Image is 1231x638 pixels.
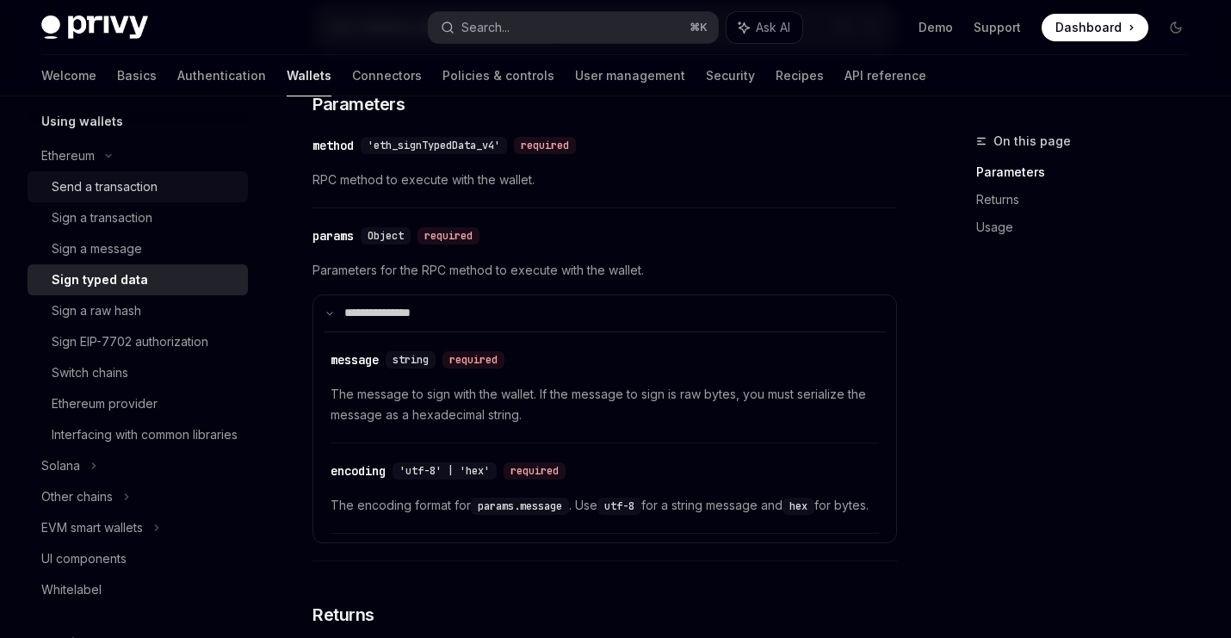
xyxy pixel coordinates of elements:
a: Dashboard [1042,14,1148,41]
div: Solana [41,455,80,476]
span: Object [368,229,404,243]
div: Interfacing with common libraries [52,424,238,445]
a: Connectors [352,55,422,96]
div: method [312,137,354,154]
div: Whitelabel [41,579,102,600]
div: encoding [331,462,386,480]
a: Authentication [177,55,266,96]
span: Dashboard [1055,19,1122,36]
a: Basics [117,55,157,96]
a: Interfacing with common libraries [28,419,248,450]
div: Search... [461,17,510,38]
a: Wallets [287,55,331,96]
span: The encoding format for . Use for a string message and for bytes. [331,495,879,516]
div: Switch chains [52,362,128,383]
div: required [442,351,504,369]
span: Parameters for the RPC method to execute with the wallet. [312,260,897,281]
a: Parameters [976,158,1203,186]
span: On this page [993,131,1071,152]
div: EVM smart wallets [41,517,143,538]
code: params.message [471,498,569,515]
a: Usage [976,214,1203,241]
div: Sign a transaction [52,208,152,228]
span: RPC method to execute with the wallet. [312,170,897,190]
a: Returns [976,186,1203,214]
div: Sign EIP-7702 authorization [52,331,208,352]
a: Sign a raw hash [28,295,248,326]
span: The message to sign with the wallet. If the message to sign is raw bytes, you must serialize the ... [331,384,879,425]
div: required [514,137,576,154]
a: API reference [844,55,926,96]
a: UI components [28,543,248,574]
span: ⌘ K [690,21,708,34]
button: Toggle dark mode [1162,14,1190,41]
a: Demo [919,19,953,36]
a: Whitelabel [28,574,248,605]
a: Sign EIP-7702 authorization [28,326,248,357]
div: Send a transaction [52,177,158,197]
span: string [393,353,429,367]
a: Security [706,55,755,96]
a: Sign a message [28,233,248,264]
div: Sign typed data [52,269,148,290]
div: UI components [41,548,127,569]
img: dark logo [41,15,148,40]
code: hex [783,498,814,515]
a: Support [974,19,1021,36]
span: 'eth_signTypedData_v4' [368,139,500,152]
div: Ethereum [41,146,95,166]
code: utf-8 [597,498,641,515]
a: Sign typed data [28,264,248,295]
div: Sign a raw hash [52,300,141,321]
a: Recipes [776,55,824,96]
span: 'utf-8' | 'hex' [399,464,490,478]
div: message [331,351,379,369]
span: Returns [312,603,374,627]
button: Ask AI [727,12,802,43]
a: Ethereum provider [28,388,248,419]
a: Welcome [41,55,96,96]
div: Sign a message [52,238,142,259]
a: Sign a transaction [28,202,248,233]
a: Send a transaction [28,171,248,202]
span: Ask AI [756,19,790,36]
a: Switch chains [28,357,248,388]
a: Policies & controls [442,55,554,96]
div: required [504,462,566,480]
div: required [418,227,479,245]
div: Ethereum provider [52,393,158,414]
button: Search...⌘K [429,12,718,43]
div: Other chains [41,486,113,507]
a: User management [575,55,685,96]
div: params [312,227,354,245]
span: Parameters [312,92,405,116]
